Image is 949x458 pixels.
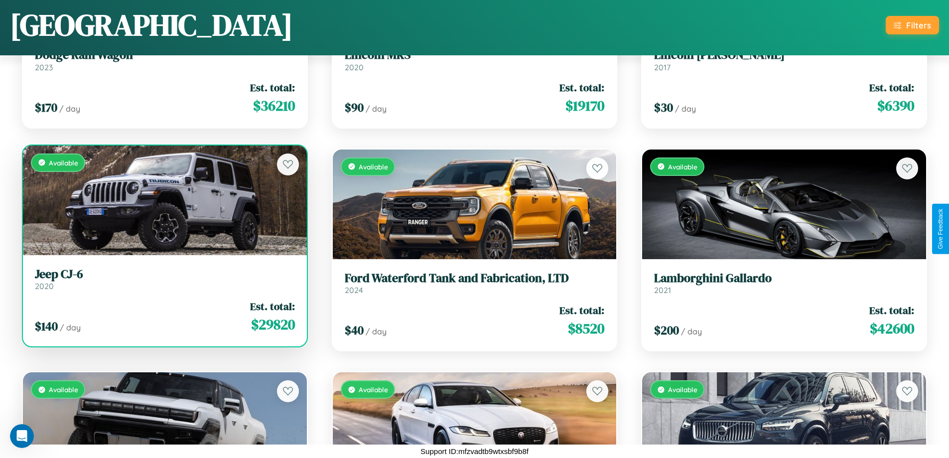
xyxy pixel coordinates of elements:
a: Jeep CJ-62020 [35,267,295,292]
h1: [GEOGRAPHIC_DATA] [10,4,293,45]
span: $ 42600 [870,318,914,338]
span: 2024 [345,285,363,295]
h3: Lincoln MKS [345,48,605,62]
a: Dodge Ram Wagon2023 [35,48,295,72]
span: / day [681,326,702,336]
span: / day [59,104,80,114]
span: Est. total: [250,80,295,95]
div: Give Feedback [937,209,944,249]
span: $ 29820 [251,314,295,334]
span: / day [366,326,387,336]
a: Lincoln MKS2020 [345,48,605,72]
span: Available [359,162,388,171]
button: Filters [886,16,939,34]
h3: Ford Waterford Tank and Fabrication, LTD [345,271,605,286]
a: Ford Waterford Tank and Fabrication, LTD2024 [345,271,605,296]
span: Est. total: [869,303,914,317]
span: $ 30 [654,99,673,116]
div: Filters [906,20,931,30]
span: $ 140 [35,318,58,334]
span: Est. total: [869,80,914,95]
span: $ 6390 [877,96,914,116]
span: 2021 [654,285,671,295]
p: Support ID: mfzvadtb9wtxsbf9b8f [420,445,529,458]
span: $ 170 [35,99,57,116]
span: 2017 [654,62,671,72]
a: Lamborghini Gallardo2021 [654,271,914,296]
span: Est. total: [250,299,295,313]
h3: Lamborghini Gallardo [654,271,914,286]
h3: Lincoln [PERSON_NAME] [654,48,914,62]
span: Est. total: [559,80,604,95]
span: 2020 [35,281,54,291]
span: Available [668,162,697,171]
span: Available [668,385,697,394]
span: 2020 [345,62,364,72]
span: 2023 [35,62,53,72]
span: $ 40 [345,322,364,338]
span: / day [366,104,387,114]
span: $ 8520 [568,318,604,338]
iframe: Intercom live chat [10,424,34,448]
span: Est. total: [559,303,604,317]
span: $ 90 [345,99,364,116]
span: / day [675,104,696,114]
span: Available [49,385,78,394]
span: $ 200 [654,322,679,338]
span: $ 19170 [565,96,604,116]
span: $ 36210 [253,96,295,116]
a: Lincoln [PERSON_NAME]2017 [654,48,914,72]
span: Available [359,385,388,394]
h3: Dodge Ram Wagon [35,48,295,62]
span: Available [49,158,78,167]
h3: Jeep CJ-6 [35,267,295,282]
span: / day [60,322,81,332]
